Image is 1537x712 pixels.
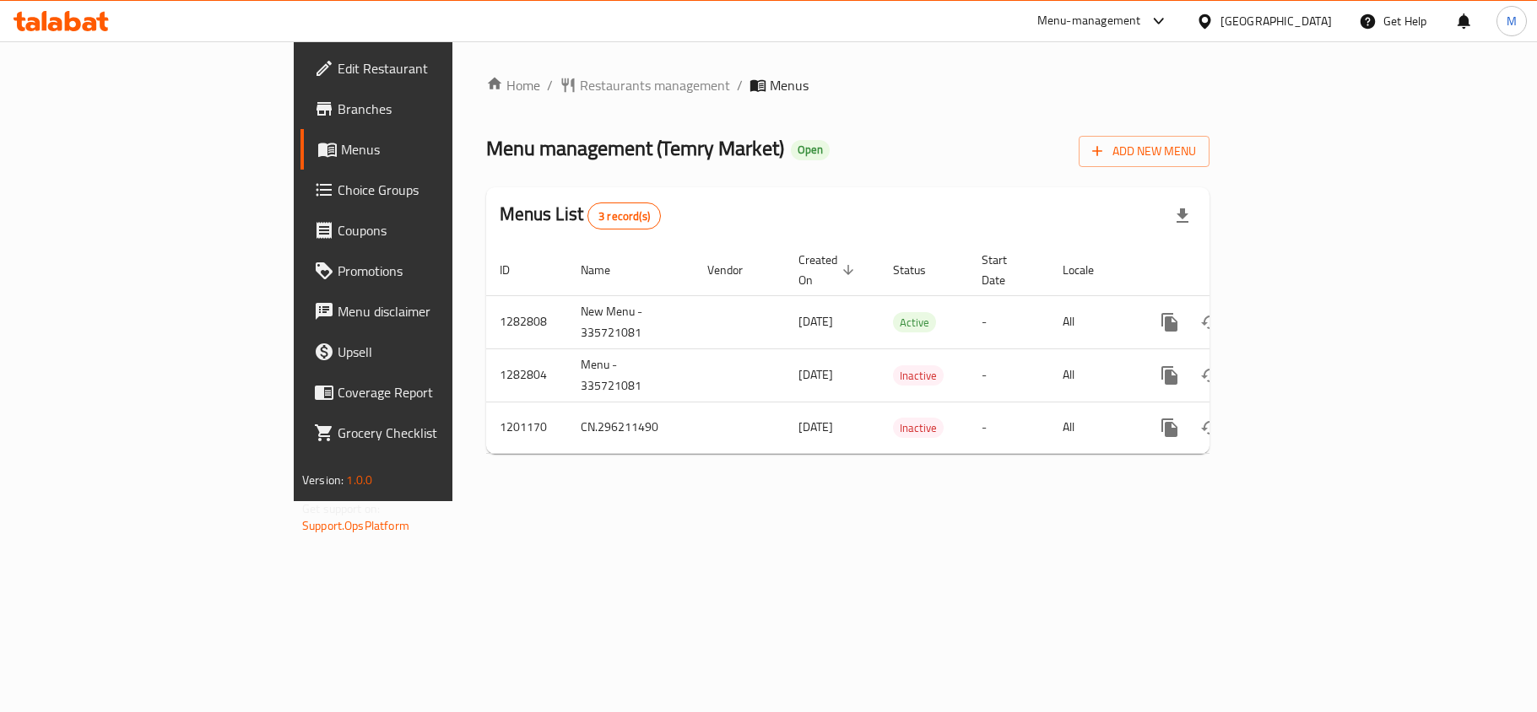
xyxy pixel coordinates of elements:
span: Locale [1063,260,1116,280]
span: Grocery Checklist [338,423,537,443]
a: Coverage Report [300,372,550,413]
div: Export file [1162,196,1203,236]
li: / [737,75,743,95]
a: Upsell [300,332,550,372]
table: enhanced table [486,245,1325,454]
button: Change Status [1190,355,1231,396]
span: [DATE] [798,364,833,386]
button: Change Status [1190,407,1231,448]
a: Support.OpsPlatform [302,515,409,537]
span: Name [581,260,632,280]
div: Total records count [587,202,661,229]
span: Menus [770,75,809,95]
span: Add New Menu [1092,141,1196,162]
span: Upsell [338,342,537,362]
a: Grocery Checklist [300,413,550,453]
nav: breadcrumb [486,75,1210,95]
td: All [1049,348,1136,402]
button: Add New Menu [1079,136,1210,167]
span: [DATE] [798,310,833,332]
span: Menu management ( Temry Market ) [486,129,784,167]
div: Active [893,312,936,332]
td: - [968,402,1049,453]
th: Actions [1136,245,1325,296]
span: Get support on: [302,498,380,520]
td: Menu - 335721081 [567,348,694,402]
a: Restaurants management [560,75,730,95]
td: CN.296211490 [567,402,694,453]
a: Edit Restaurant [300,48,550,89]
td: New Menu - 335721081 [567,295,694,348]
a: Branches [300,89,550,129]
span: ID [500,260,532,280]
button: more [1150,407,1190,448]
span: Active [893,313,936,332]
span: Edit Restaurant [338,58,537,78]
span: Coupons [338,220,537,240]
span: Inactive [893,418,944,438]
span: Version: [302,469,344,491]
td: All [1049,402,1136,453]
td: All [1049,295,1136,348]
a: Promotions [300,251,550,291]
span: 1.0.0 [346,469,372,491]
span: Coverage Report [338,382,537,402]
div: Menu-management [1037,11,1141,31]
span: Created On [798,250,859,290]
span: 3 record(s) [588,208,660,224]
a: Choice Groups [300,170,550,210]
a: Menus [300,129,550,170]
div: [GEOGRAPHIC_DATA] [1220,12,1332,30]
span: Menus [341,139,537,159]
div: Open [791,140,830,160]
div: Inactive [893,418,944,438]
span: Inactive [893,366,944,386]
h2: Menus List [500,202,661,229]
button: more [1150,355,1190,396]
button: Change Status [1190,302,1231,343]
button: more [1150,302,1190,343]
a: Menu disclaimer [300,291,550,332]
td: - [968,295,1049,348]
span: Start Date [982,250,1029,290]
span: Choice Groups [338,180,537,200]
a: Coupons [300,210,550,251]
span: [DATE] [798,416,833,438]
span: Menu disclaimer [338,301,537,321]
span: Branches [338,99,537,119]
span: Open [791,143,830,157]
span: M [1507,12,1517,30]
span: Restaurants management [580,75,730,95]
span: Promotions [338,261,537,281]
td: - [968,348,1049,402]
span: Vendor [707,260,765,280]
span: Status [893,260,948,280]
